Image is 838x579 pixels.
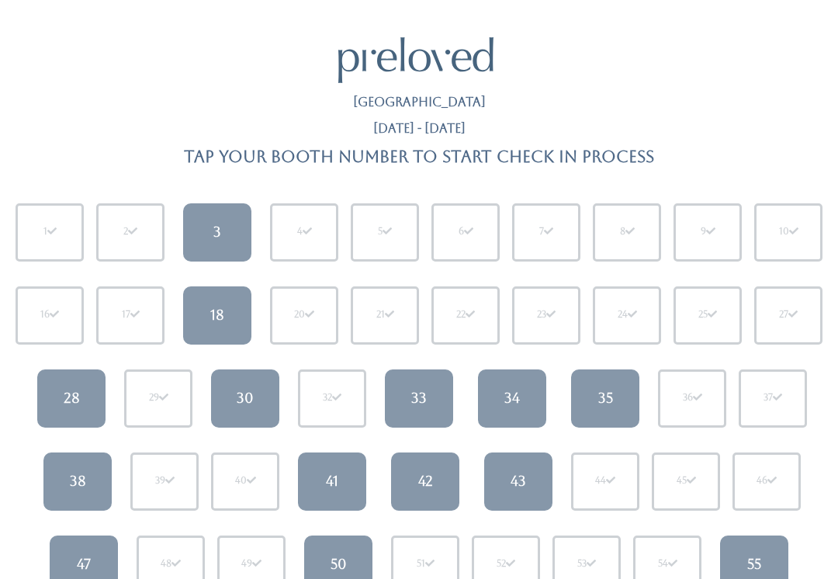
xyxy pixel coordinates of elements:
a: 18 [183,286,251,345]
div: 23 [537,308,556,322]
div: 32 [323,391,341,405]
a: 43 [484,452,552,511]
div: 42 [418,471,433,491]
div: 10 [779,225,798,239]
div: 55 [747,554,761,574]
div: 17 [122,308,140,322]
div: 52 [497,557,515,571]
div: 51 [417,557,435,571]
div: 18 [210,305,224,325]
div: 1 [43,225,57,239]
div: 48 [161,557,181,571]
div: 20 [294,308,314,322]
div: 16 [40,308,59,322]
div: 50 [331,554,347,574]
div: 4 [297,225,312,239]
div: 29 [149,391,168,405]
a: 35 [571,369,639,428]
h5: [GEOGRAPHIC_DATA] [353,95,486,109]
div: 43 [511,471,526,491]
div: 45 [677,474,696,488]
div: 5 [378,225,392,239]
div: 8 [620,225,635,239]
a: 38 [43,452,112,511]
div: 3 [213,222,221,242]
div: 34 [504,388,520,408]
div: 49 [241,557,261,571]
div: 37 [764,391,782,405]
a: 28 [37,369,106,428]
div: 24 [618,308,637,322]
div: 39 [155,474,175,488]
h5: [DATE] - [DATE] [373,122,466,136]
a: 33 [385,369,453,428]
div: 27 [779,308,798,322]
div: 47 [77,554,91,574]
div: 2 [123,225,137,239]
div: 53 [577,557,596,571]
div: 35 [598,388,613,408]
div: 25 [698,308,717,322]
div: 6 [459,225,473,239]
div: 33 [411,388,427,408]
div: 46 [757,474,777,488]
div: 40 [235,474,256,488]
img: preloved logo [338,37,493,83]
div: 54 [658,557,677,571]
a: 42 [391,452,459,511]
a: 41 [298,452,366,511]
div: 28 [64,388,80,408]
a: 3 [183,203,251,262]
a: 30 [211,369,279,428]
div: 9 [701,225,715,239]
a: 34 [478,369,546,428]
div: 44 [595,474,615,488]
div: 22 [456,308,475,322]
div: 41 [326,471,338,491]
h4: Tap your booth number to start check in process [184,147,654,165]
div: 38 [70,471,86,491]
div: 36 [683,391,702,405]
div: 7 [539,225,553,239]
div: 21 [376,308,394,322]
div: 30 [237,388,254,408]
